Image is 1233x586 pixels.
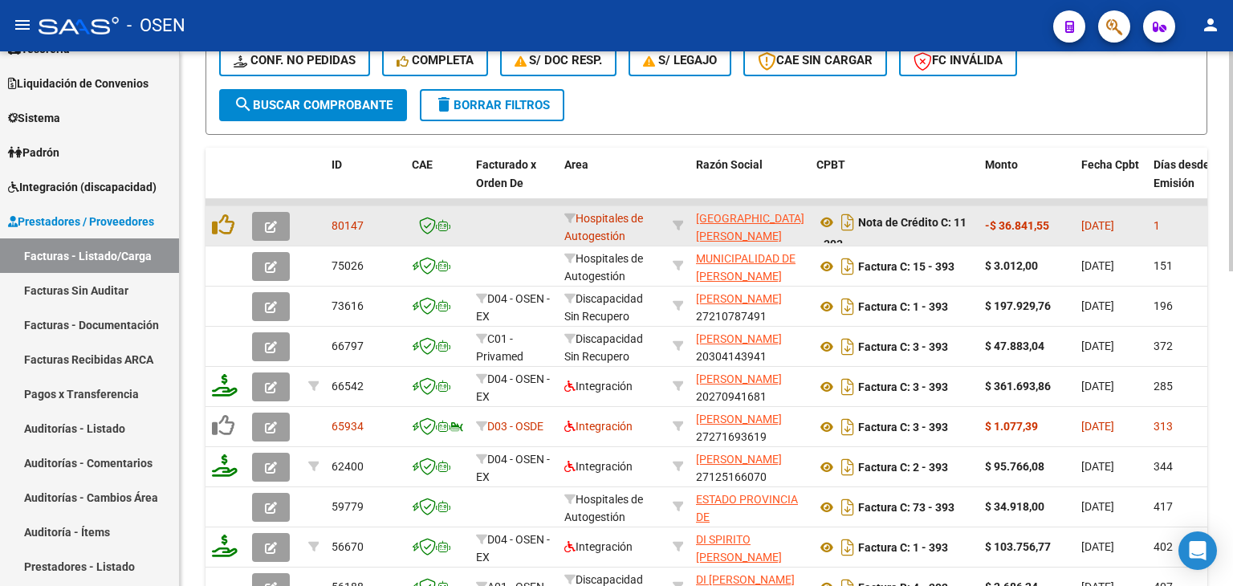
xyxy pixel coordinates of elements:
span: [PERSON_NAME] [696,372,782,385]
datatable-header-cell: Monto [979,148,1075,218]
span: MUNICIPALIDAD DE [PERSON_NAME] [696,252,796,283]
span: Integración [564,380,633,393]
span: [DATE] [1081,259,1114,272]
span: 417 [1154,500,1173,513]
datatable-header-cell: Razón Social [690,148,810,218]
button: Buscar Comprobante [219,89,407,121]
span: Monto [985,158,1018,171]
span: DI SPIRITO [PERSON_NAME] [696,533,782,564]
strong: Factura C: 1 - 393 [858,300,948,313]
span: 62400 [332,460,364,473]
div: 27125166070 [696,450,804,484]
span: CPBT [816,158,845,171]
span: S/ Doc Resp. [515,53,603,67]
button: Conf. no pedidas [219,44,370,76]
i: Descargar documento [837,414,858,440]
strong: $ 34.918,00 [985,500,1044,513]
span: 313 [1154,420,1173,433]
strong: $ 197.929,76 [985,299,1051,312]
span: [DATE] [1081,299,1114,312]
div: 27210787491 [696,290,804,324]
span: 75026 [332,259,364,272]
span: Integración [564,460,633,473]
span: D03 - OSDE [487,420,543,433]
button: S/ Doc Resp. [500,44,617,76]
span: CAE SIN CARGAR [758,53,873,67]
span: - OSEN [127,8,185,43]
span: Borrar Filtros [434,98,550,112]
span: Sistema [8,109,60,127]
strong: $ 1.077,39 [985,420,1038,433]
span: Razón Social [696,158,763,171]
span: Discapacidad Sin Recupero [564,332,643,364]
span: 285 [1154,380,1173,393]
span: Discapacidad Sin Recupero [564,292,643,324]
span: Padrón [8,144,59,161]
span: Hospitales de Autogestión [564,493,643,524]
span: 73616 [332,299,364,312]
span: 196 [1154,299,1173,312]
span: Hospitales de Autogestión [564,212,643,243]
span: 344 [1154,460,1173,473]
span: C01 - Privamed [476,332,523,364]
span: DI [PERSON_NAME] [696,573,795,586]
div: 27271693619 [696,410,804,444]
button: FC Inválida [899,44,1017,76]
span: 59779 [332,500,364,513]
strong: Factura C: 73 - 393 [858,501,954,514]
mat-icon: search [234,95,253,114]
i: Descargar documento [837,535,858,560]
button: CAE SIN CARGAR [743,44,887,76]
span: ESTADO PROVINCIA DE [GEOGRAPHIC_DATA][PERSON_NAME] [696,493,804,560]
i: Descargar documento [837,334,858,360]
div: 20270941681 [696,370,804,404]
span: [DATE] [1081,540,1114,553]
span: Buscar Comprobante [234,98,393,112]
span: D04 - OSEN - EX [PERSON_NAME] [476,533,562,583]
mat-icon: menu [13,15,32,35]
strong: Nota de Crédito C: 11 - 393 [816,216,966,250]
span: [PERSON_NAME] [696,453,782,466]
i: Descargar documento [837,294,858,319]
span: 65934 [332,420,364,433]
div: 30673377544 [696,490,804,524]
span: 372 [1154,340,1173,352]
strong: Factura C: 15 - 393 [858,260,954,273]
span: 151 [1154,259,1173,272]
span: Días desde Emisión [1154,158,1210,189]
strong: -$ 36.841,55 [985,219,1049,232]
span: [GEOGRAPHIC_DATA][PERSON_NAME] [696,212,804,243]
strong: Factura C: 1 - 393 [858,541,948,554]
span: FC Inválida [914,53,1003,67]
i: Descargar documento [837,254,858,279]
button: Borrar Filtros [420,89,564,121]
strong: Factura C: 3 - 393 [858,421,948,433]
span: 66797 [332,340,364,352]
span: 1 [1154,219,1160,232]
span: [DATE] [1081,460,1114,473]
datatable-header-cell: ID [325,148,405,218]
span: Facturado x Orden De [476,158,536,189]
span: Integración [564,540,633,553]
strong: $ 95.766,08 [985,460,1044,473]
span: D04 - OSEN - EX [PERSON_NAME] [476,453,562,503]
strong: $ 3.012,00 [985,259,1038,272]
span: Integración [564,420,633,433]
span: D04 - OSEN - EX [PERSON_NAME] [476,372,562,422]
span: 80147 [332,219,364,232]
strong: Factura C: 3 - 393 [858,380,948,393]
strong: Factura C: 3 - 393 [858,340,948,353]
mat-icon: delete [434,95,454,114]
span: Area [564,158,588,171]
span: Liquidación de Convenios [8,75,149,92]
button: S/ legajo [629,44,731,76]
datatable-header-cell: Fecha Cpbt [1075,148,1147,218]
span: Integración (discapacidad) [8,178,157,196]
mat-icon: person [1201,15,1220,35]
span: Prestadores / Proveedores [8,213,154,230]
div: 30999275474 [696,210,804,243]
span: 402 [1154,540,1173,553]
span: [PERSON_NAME] [696,292,782,305]
strong: $ 103.756,77 [985,540,1051,553]
div: Open Intercom Messenger [1178,531,1217,570]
